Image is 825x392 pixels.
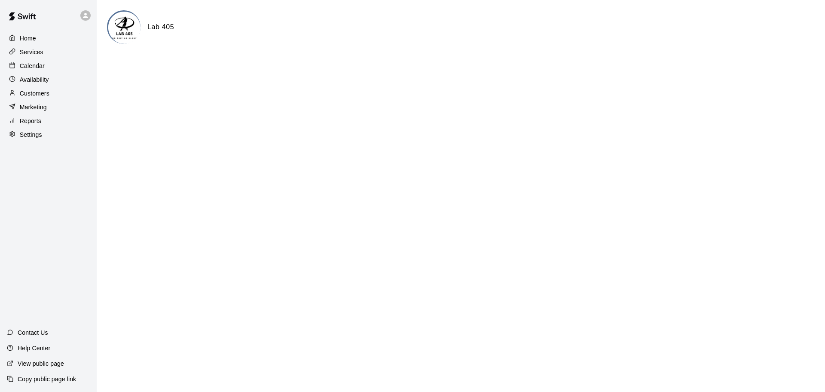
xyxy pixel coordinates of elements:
a: Services [7,46,90,59]
a: Reports [7,114,90,127]
p: Home [20,34,36,43]
a: Marketing [7,101,90,114]
a: Calendar [7,59,90,72]
p: Availability [20,75,49,84]
p: Contact Us [18,328,48,337]
p: Customers [20,89,49,98]
img: Lab 405 logo [108,12,141,44]
a: Settings [7,128,90,141]
p: Copy public page link [18,375,76,383]
p: View public page [18,359,64,368]
a: Availability [7,73,90,86]
a: Customers [7,87,90,100]
p: Settings [20,130,42,139]
p: Reports [20,117,41,125]
h6: Lab 405 [147,22,174,33]
p: Calendar [20,62,45,70]
a: Home [7,32,90,45]
p: Marketing [20,103,47,111]
p: Help Center [18,344,50,352]
p: Services [20,48,43,56]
